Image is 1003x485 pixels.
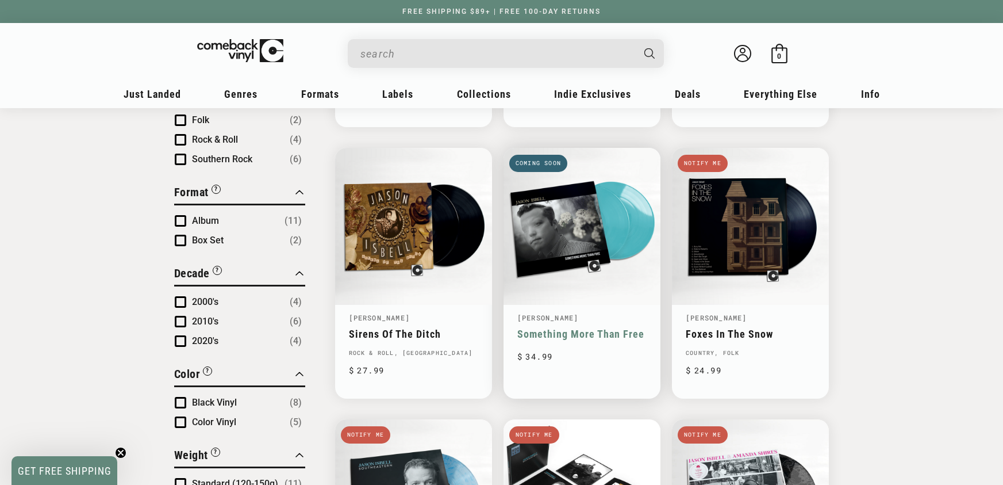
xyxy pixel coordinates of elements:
[290,295,302,309] span: Number of products: (4)
[686,328,815,340] a: Foxes In The Snow
[192,296,218,307] span: 2000's
[382,88,413,100] span: Labels
[174,265,222,285] button: Filter by Decade
[192,134,238,145] span: Rock & Roll
[224,88,258,100] span: Genres
[174,266,210,280] span: Decade
[192,154,252,165] span: Southern Rock
[285,214,302,228] span: Number of products: (11)
[174,448,208,462] span: Weight
[192,316,218,327] span: 2010's
[457,88,511,100] span: Collections
[301,88,339,100] span: Formats
[861,88,880,100] span: Info
[11,456,117,485] div: GET FREE SHIPPINGClose teaser
[349,328,478,340] a: Sirens Of The Ditch
[174,365,213,385] button: Filter by Color
[675,88,701,100] span: Deals
[517,328,647,340] a: Something More Than Free
[290,152,302,166] span: Number of products: (6)
[290,415,302,429] span: Number of products: (5)
[174,185,209,199] span: Format
[124,88,181,100] span: Just Landed
[348,39,664,68] div: Search
[686,313,747,322] a: [PERSON_NAME]
[360,42,633,66] input: When autocomplete results are available use up and down arrows to review and enter to select
[391,7,612,16] a: FREE SHIPPING $89+ | FREE 100-DAY RETURNS
[290,334,302,348] span: Number of products: (4)
[517,313,579,322] a: [PERSON_NAME]
[174,184,221,204] button: Filter by Format
[115,447,126,459] button: Close teaser
[192,215,219,226] span: Album
[290,113,302,127] span: Number of products: (2)
[192,397,237,408] span: Black Vinyl
[192,417,236,427] span: Color Vinyl
[634,39,665,68] button: Search
[554,88,631,100] span: Indie Exclusives
[18,465,112,477] span: GET FREE SHIPPING
[290,234,302,247] span: Number of products: (2)
[192,335,218,346] span: 2020's
[174,446,220,467] button: Filter by Weight
[777,52,781,60] span: 0
[290,396,302,410] span: Number of products: (8)
[349,313,410,322] a: [PERSON_NAME]
[290,315,302,329] span: Number of products: (6)
[192,235,224,246] span: Box Set
[290,133,302,147] span: Number of products: (4)
[174,367,201,381] span: Color
[744,88,817,100] span: Everything Else
[192,114,209,125] span: Folk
